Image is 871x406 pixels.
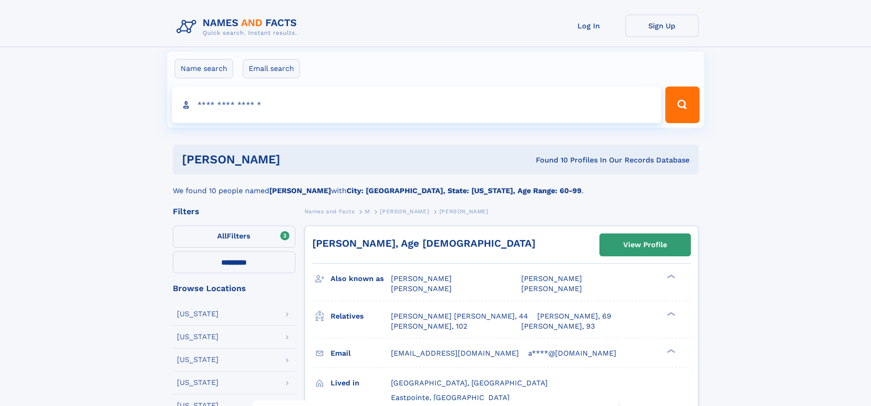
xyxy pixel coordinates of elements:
[177,356,219,363] div: [US_STATE]
[172,87,662,123] input: search input
[305,206,355,217] a: Names and Facts
[623,234,667,255] div: View Profile
[380,206,429,217] a: [PERSON_NAME]
[173,15,305,39] img: Logo Names and Facts
[391,393,510,402] span: Eastpointe, [GEOGRAPHIC_DATA]
[365,208,370,215] span: M
[173,207,295,216] div: Filters
[600,234,690,256] a: View Profile
[665,274,676,280] div: ❯
[177,310,219,318] div: [US_STATE]
[391,311,528,321] a: [PERSON_NAME] [PERSON_NAME], 44
[665,348,676,354] div: ❯
[439,208,488,215] span: [PERSON_NAME]
[365,206,370,217] a: M
[173,174,699,196] div: We found 10 people named with .
[391,379,548,387] span: [GEOGRAPHIC_DATA], [GEOGRAPHIC_DATA]
[391,274,452,283] span: [PERSON_NAME]
[537,311,611,321] a: [PERSON_NAME], 69
[521,321,595,331] a: [PERSON_NAME], 93
[182,154,408,165] h1: [PERSON_NAME]
[312,238,535,249] a: [PERSON_NAME], Age [DEMOGRAPHIC_DATA]
[391,349,519,357] span: [EMAIL_ADDRESS][DOMAIN_NAME]
[331,271,391,287] h3: Also known as
[243,59,300,78] label: Email search
[331,346,391,361] h3: Email
[521,274,582,283] span: [PERSON_NAME]
[331,375,391,391] h3: Lived in
[175,59,233,78] label: Name search
[665,87,699,123] button: Search Button
[331,309,391,324] h3: Relatives
[391,321,467,331] a: [PERSON_NAME], 102
[391,284,452,293] span: [PERSON_NAME]
[217,232,227,240] span: All
[380,208,429,215] span: [PERSON_NAME]
[521,284,582,293] span: [PERSON_NAME]
[177,333,219,341] div: [US_STATE]
[173,226,295,248] label: Filters
[552,15,625,37] a: Log In
[173,284,295,292] div: Browse Locations
[347,186,582,195] b: City: [GEOGRAPHIC_DATA], State: [US_STATE], Age Range: 60-99
[665,311,676,317] div: ❯
[269,186,331,195] b: [PERSON_NAME]
[177,379,219,386] div: [US_STATE]
[408,155,689,165] div: Found 10 Profiles In Our Records Database
[625,15,699,37] a: Sign Up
